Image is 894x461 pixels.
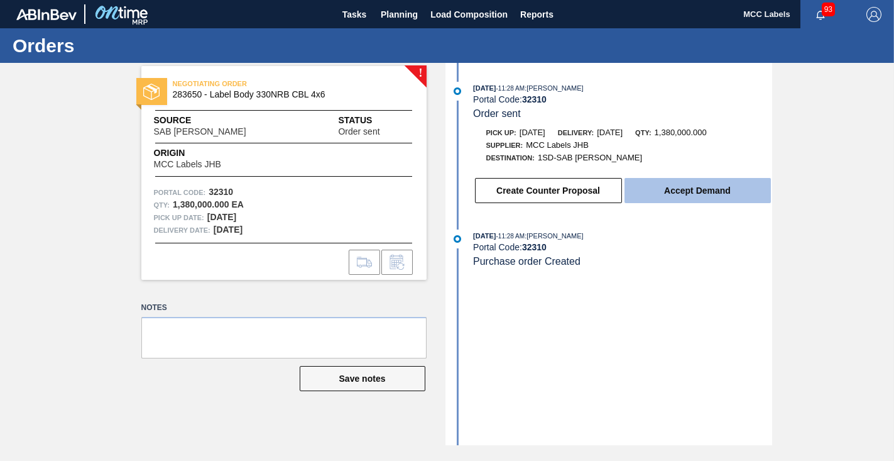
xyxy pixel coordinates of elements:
[486,154,535,162] span: Destination:
[520,7,553,22] span: Reports
[800,6,841,23] button: Notifications
[558,129,594,136] span: Delivery:
[154,147,253,160] span: Origin
[496,233,525,240] span: - 11:28 AM
[525,232,584,240] span: : [PERSON_NAME]
[520,128,545,137] span: [DATE]
[338,127,379,136] span: Order sent
[454,235,461,243] img: atual
[496,85,525,92] span: - 11:28 AM
[207,212,236,222] strong: [DATE]
[154,186,206,199] span: Portal Code:
[209,187,233,197] strong: 32310
[430,7,508,22] span: Load Composition
[381,7,418,22] span: Planning
[866,7,881,22] img: Logout
[473,256,581,267] span: Purchase order Created
[13,38,236,53] h1: Orders
[525,84,584,92] span: : [PERSON_NAME]
[475,178,622,203] button: Create Counter Proposal
[822,3,835,16] span: 93
[473,84,496,92] span: [DATE]
[597,128,623,137] span: [DATE]
[154,211,204,224] span: Pick up Date:
[473,108,521,119] span: Order sent
[16,9,77,20] img: TNhmsLtSVTkK8tSr43FrP2fwEKptu5GPRR3wAAAABJRU5ErkJggg==
[454,87,461,95] img: atual
[635,129,651,136] span: Qty:
[154,160,221,169] span: MCC Labels JHB
[173,199,244,209] strong: 1,380,000.000 EA
[473,242,771,252] div: Portal Code:
[341,7,368,22] span: Tasks
[154,224,210,236] span: Delivery Date:
[141,299,427,317] label: Notes
[473,94,771,104] div: Portal Code:
[624,178,771,203] button: Accept Demand
[154,114,284,127] span: Source
[338,114,413,127] span: Status
[154,199,170,211] span: Qty :
[381,250,413,275] div: Inform order change
[300,366,425,391] button: Save notes
[655,128,707,137] span: 1,380,000.000
[526,140,589,150] span: MCC Labels JHB
[349,250,380,275] div: Go to Load Composition
[173,77,349,90] span: NEGOTIATING ORDER
[173,90,401,99] span: 283650 - Label Body 330NRB CBL 4x6
[522,242,547,252] strong: 32310
[486,129,516,136] span: Pick up:
[538,153,642,162] span: 1SD-SAB [PERSON_NAME]
[473,232,496,240] span: [DATE]
[522,94,547,104] strong: 32310
[486,142,523,149] span: Supplier:
[154,127,246,136] span: SAB [PERSON_NAME]
[214,225,243,235] strong: [DATE]
[143,84,160,100] img: status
